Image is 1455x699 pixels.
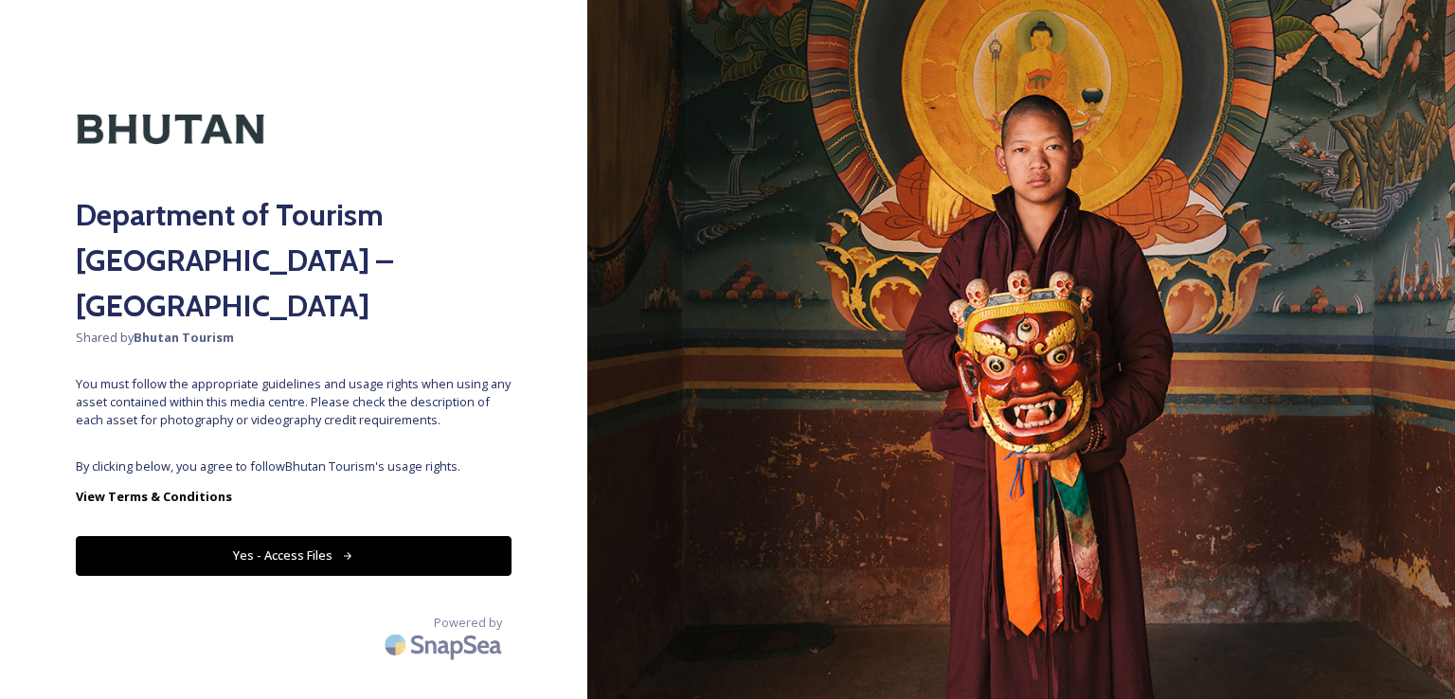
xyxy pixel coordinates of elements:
[434,614,502,632] span: Powered by
[76,485,512,508] a: View Terms & Conditions
[379,622,512,667] img: SnapSea Logo
[76,536,512,575] button: Yes - Access Files
[134,329,234,346] strong: Bhutan Tourism
[76,329,512,347] span: Shared by
[76,457,512,475] span: By clicking below, you agree to follow Bhutan Tourism 's usage rights.
[76,192,512,329] h2: Department of Tourism [GEOGRAPHIC_DATA] – [GEOGRAPHIC_DATA]
[76,488,232,505] strong: View Terms & Conditions
[76,76,265,183] img: Kingdom-of-Bhutan-Logo.png
[76,375,512,430] span: You must follow the appropriate guidelines and usage rights when using any asset contained within...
